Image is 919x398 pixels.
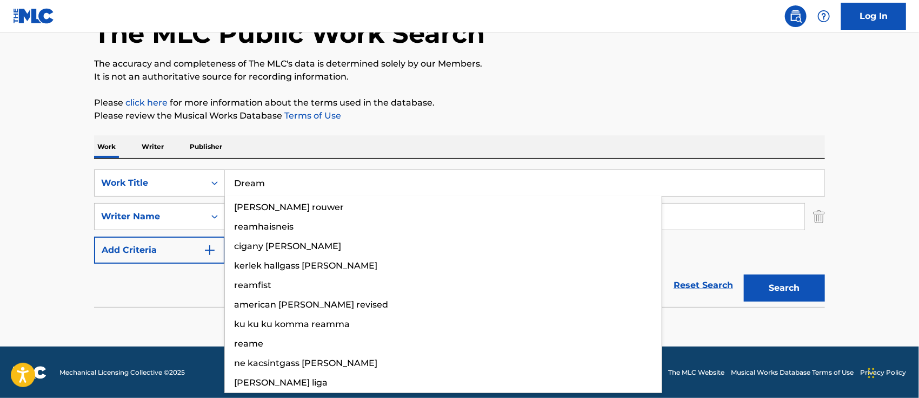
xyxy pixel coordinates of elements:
form: Search Form [94,169,825,307]
h1: The MLC Public Work Search [94,17,485,50]
img: help [817,10,830,23]
span: reame [234,338,263,349]
span: ne kacsintgass [PERSON_NAME] [234,358,377,368]
p: Please for more information about the terms used in the database. [94,96,825,109]
p: Writer [138,135,167,158]
img: 9d2ae6d4665cec9f34b9.svg [203,244,216,257]
p: Work [94,135,119,158]
p: It is not an authoritative source for recording information. [94,70,825,83]
img: MLC Logo [13,8,55,24]
span: [PERSON_NAME] rouwer [234,202,344,212]
a: Terms of Use [282,110,341,121]
div: Drag [868,357,875,389]
img: logo [13,366,46,379]
p: Publisher [187,135,225,158]
img: search [789,10,802,23]
span: reamfist [234,280,271,290]
a: Public Search [785,5,807,27]
button: Search [744,275,825,302]
p: The accuracy and completeness of The MLC's data is determined solely by our Members. [94,57,825,70]
span: [PERSON_NAME] liga [234,377,328,388]
button: Add Criteria [94,237,225,264]
a: Privacy Policy [860,368,906,377]
span: reamhaisneis [234,221,294,232]
a: Log In [841,3,906,30]
img: Delete Criterion [813,203,825,230]
div: Writer Name [101,210,198,223]
iframe: Chat Widget [865,346,919,398]
a: click here [125,97,168,108]
a: Reset Search [668,273,738,297]
a: The MLC Website [668,368,724,377]
div: Work Title [101,177,198,190]
p: Please review the Musical Works Database [94,109,825,122]
span: Mechanical Licensing Collective © 2025 [59,368,185,377]
a: Musical Works Database Terms of Use [731,368,854,377]
span: ku ku ku komma reamma [234,319,350,329]
span: kerlek hallgass [PERSON_NAME] [234,260,377,271]
span: cigany [PERSON_NAME] [234,241,341,251]
div: Help [813,5,835,27]
span: american [PERSON_NAME] revised [234,299,388,310]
